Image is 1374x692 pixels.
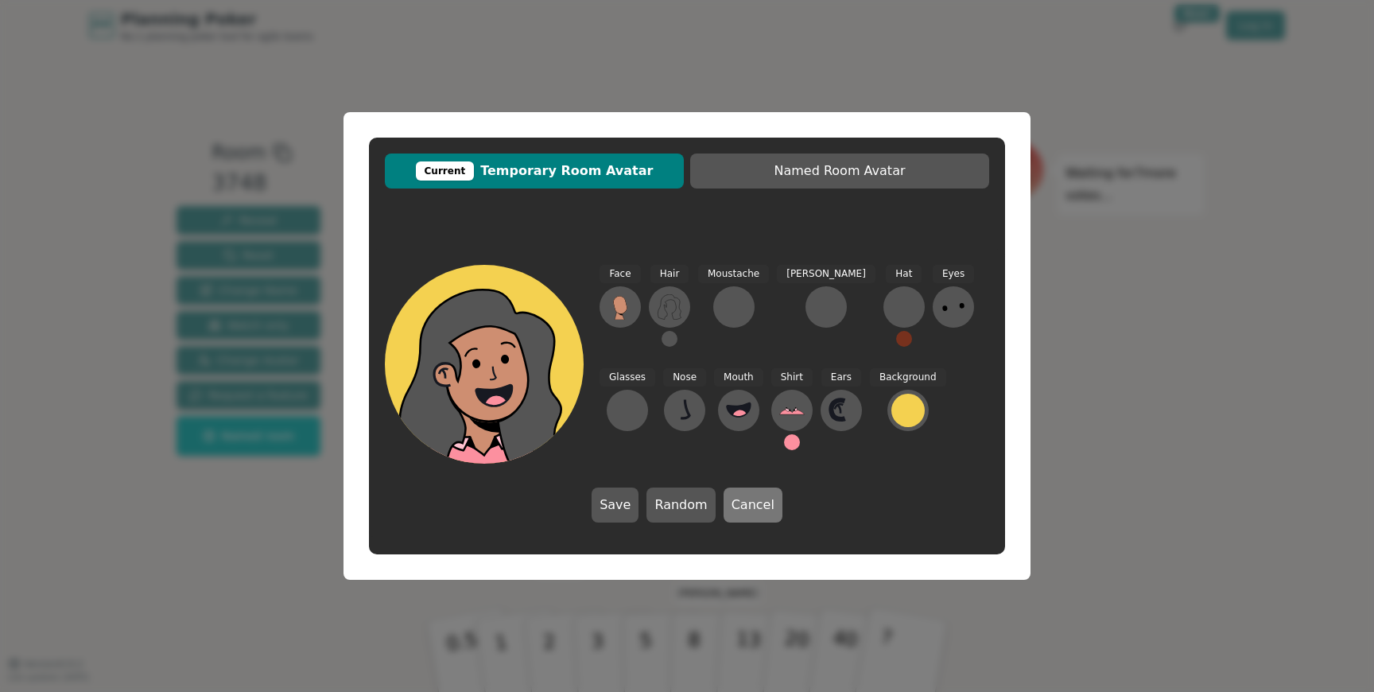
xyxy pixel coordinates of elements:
span: Glasses [600,368,655,387]
button: Random [646,488,715,523]
span: Hat [886,265,922,283]
span: Face [600,265,640,283]
span: Moustache [698,265,769,283]
button: Cancel [724,488,782,523]
span: Mouth [714,368,763,387]
button: CurrentTemporary Room Avatar [385,154,684,189]
span: Ears [821,368,861,387]
button: Named Room Avatar [690,154,989,189]
span: Eyes [933,265,974,283]
span: Background [870,368,946,387]
span: Nose [663,368,706,387]
div: Current [416,161,475,181]
span: Temporary Room Avatar [393,161,676,181]
span: Named Room Avatar [698,161,981,181]
span: Hair [650,265,689,283]
button: Save [592,488,638,523]
span: Shirt [771,368,813,387]
span: [PERSON_NAME] [777,265,875,283]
